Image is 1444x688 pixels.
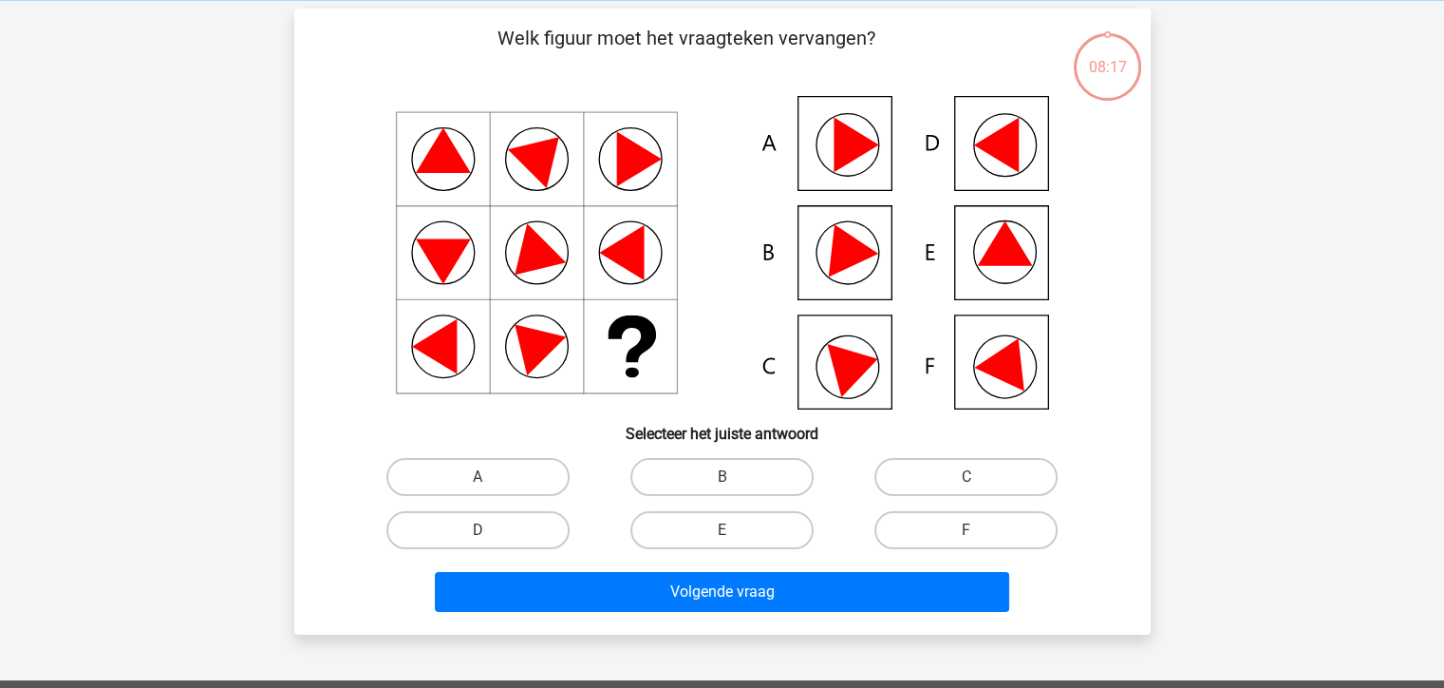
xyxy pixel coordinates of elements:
[386,458,570,496] label: A
[435,572,1009,612] button: Volgende vraag
[630,458,814,496] label: B
[325,24,1049,81] p: Welk figuur moet het vraagteken vervangen?
[1072,31,1143,79] div: 08:17
[630,511,814,549] label: E
[874,458,1058,496] label: C
[386,511,570,549] label: D
[325,410,1120,443] h6: Selecteer het juiste antwoord
[874,511,1058,549] label: F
